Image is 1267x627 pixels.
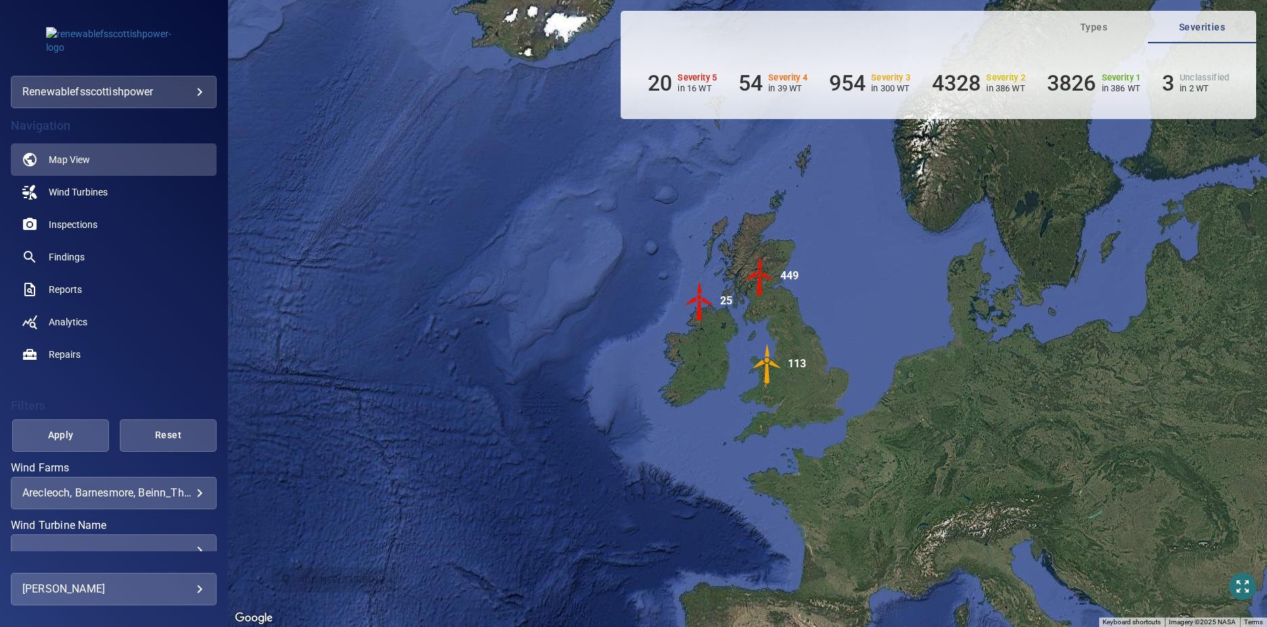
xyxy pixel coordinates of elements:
[49,218,97,231] span: Inspections
[780,256,799,296] div: 449
[11,306,217,338] a: analytics noActive
[120,419,217,452] button: Reset
[986,83,1025,93] p: in 386 WT
[46,27,181,54] img: renewablefsscottishpower-logo
[1162,70,1174,96] h6: 3
[22,486,205,499] div: Arecleoch, Barnesmore, Beinn_Tharsuinn, Beinn_an_Tuirc_I, Blacklaw_II, Carland_Cross, Clachan_Fla...
[1103,618,1161,627] button: Keyboard shortcuts
[11,176,217,208] a: windturbines noActive
[49,348,81,361] span: Repairs
[871,83,910,93] p: in 300 WT
[1169,618,1236,626] span: Imagery ©2025 NASA
[648,70,672,96] h6: 20
[1162,70,1229,96] li: Severity Unclassified
[677,73,717,83] h6: Severity 5
[680,281,720,323] gmp-advanced-marker: 25
[11,477,217,509] div: Wind Farms
[747,344,788,384] img: windFarmIconCat3.svg
[768,73,807,83] h6: Severity 4
[49,283,82,296] span: Reports
[932,70,981,96] h6: 4328
[1047,70,1096,96] h6: 3826
[1180,73,1229,83] h6: Unclassified
[231,609,276,627] img: Google
[11,520,217,531] label: Wind Turbine Name
[11,119,217,133] h4: Navigation
[11,463,217,473] label: Wind Farms
[11,241,217,273] a: findings noActive
[231,609,276,627] a: Open this area in Google Maps (opens a new window)
[1244,618,1263,626] a: Terms (opens in new tab)
[720,281,732,321] div: 25
[11,208,217,241] a: inspections noActive
[648,70,717,96] li: Severity 5
[740,256,780,298] gmp-advanced-marker: 449
[829,70,910,96] li: Severity 3
[677,83,717,93] p: in 16 WT
[22,81,205,103] div: renewablefsscottishpower
[829,70,866,96] h6: 954
[986,73,1025,83] h6: Severity 2
[740,256,780,296] img: windFarmIconCat5.svg
[680,281,720,321] img: windFarmIconCat5.svg
[738,70,807,96] li: Severity 4
[768,83,807,93] p: in 39 WT
[49,153,90,166] span: Map View
[11,76,217,108] div: renewablefsscottishpower
[11,143,217,176] a: map active
[1047,70,1140,96] li: Severity 1
[11,273,217,306] a: reports noActive
[137,427,200,444] span: Reset
[11,534,217,567] div: Wind Turbine Name
[1102,73,1141,83] h6: Severity 1
[1048,19,1140,36] span: Types
[788,344,806,384] div: 113
[1156,19,1248,36] span: Severities
[49,315,87,329] span: Analytics
[49,250,85,264] span: Findings
[49,185,108,199] span: Wind Turbines
[747,344,788,386] gmp-advanced-marker: 113
[738,70,763,96] h6: 54
[11,399,217,413] h4: Filters
[11,338,217,371] a: repairs noActive
[29,427,92,444] span: Apply
[22,578,205,600] div: [PERSON_NAME]
[871,73,910,83] h6: Severity 3
[1180,83,1229,93] p: in 2 WT
[12,419,109,452] button: Apply
[932,70,1025,96] li: Severity 2
[1102,83,1141,93] p: in 386 WT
